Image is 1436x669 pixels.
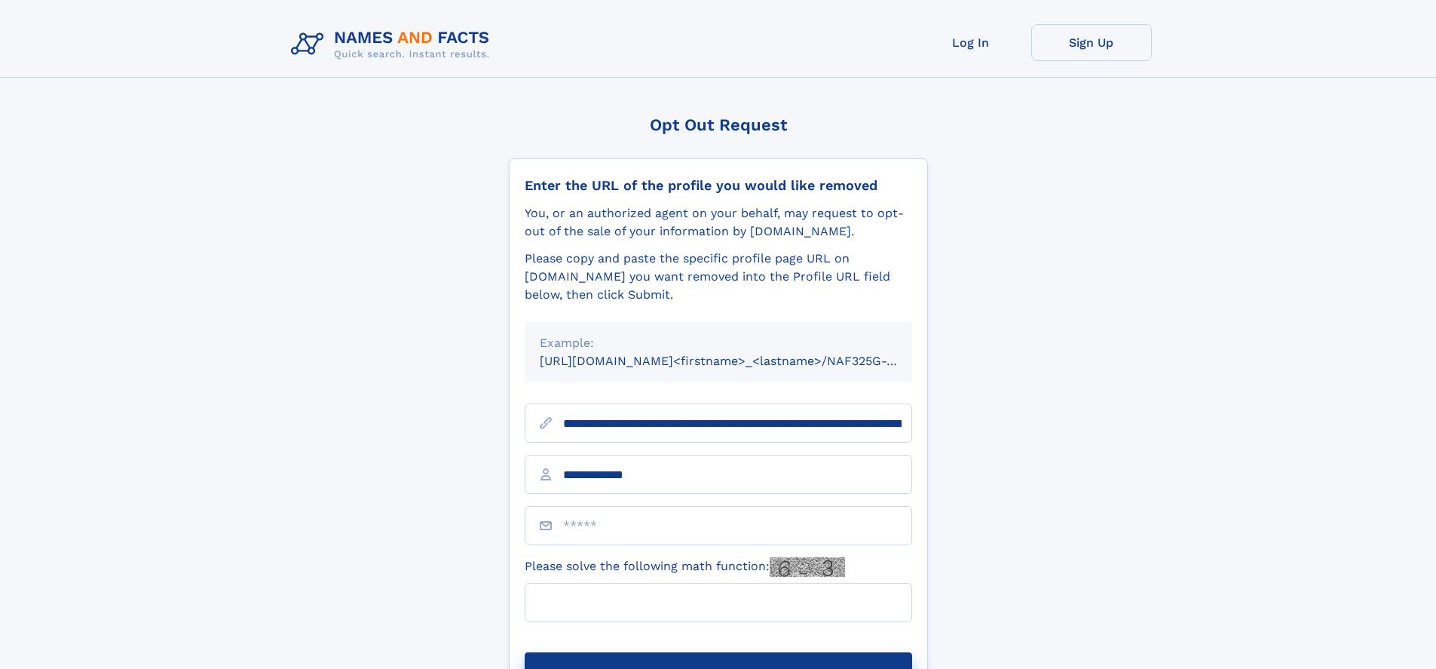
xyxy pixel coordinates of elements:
div: Example: [540,334,897,352]
a: Log In [911,24,1031,61]
div: Opt Out Request [509,115,928,134]
a: Sign Up [1031,24,1152,61]
div: Enter the URL of the profile you would like removed [525,177,912,194]
label: Please solve the following math function: [525,557,845,577]
small: [URL][DOMAIN_NAME]<firstname>_<lastname>/NAF325G-xxxxxxxx [540,354,941,368]
img: Logo Names and Facts [285,24,502,65]
div: You, or an authorized agent on your behalf, may request to opt-out of the sale of your informatio... [525,204,912,241]
div: Please copy and paste the specific profile page URL on [DOMAIN_NAME] you want removed into the Pr... [525,250,912,304]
